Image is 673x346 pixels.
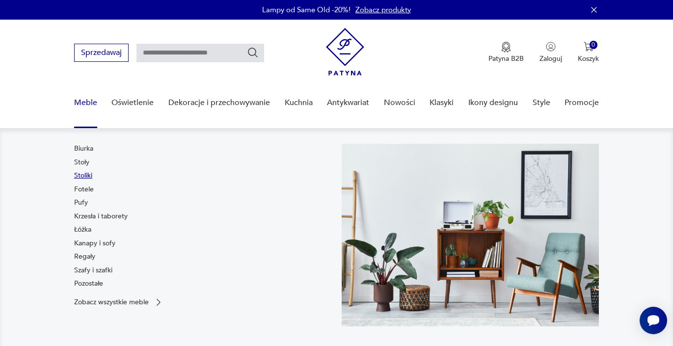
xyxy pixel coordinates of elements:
p: Lampy od Same Old -20%! [262,5,350,15]
a: Sprzedawaj [74,50,129,57]
a: Nowości [384,84,415,122]
button: 0Koszyk [578,42,599,63]
a: Antykwariat [327,84,369,122]
iframe: Smartsupp widget button [640,307,667,334]
a: Kuchnia [285,84,313,122]
button: Zaloguj [539,42,562,63]
a: Style [533,84,550,122]
p: Koszyk [578,54,599,63]
a: Regały [74,252,95,262]
a: Stoły [74,158,89,167]
a: Klasyki [430,84,454,122]
a: Pozostałe [74,279,103,289]
img: 969d9116629659dbb0bd4e745da535dc.jpg [342,144,599,326]
a: Dekoracje i przechowywanie [168,84,270,122]
a: Oświetlenie [111,84,154,122]
div: 0 [590,41,598,49]
a: Kanapy i sofy [74,239,115,248]
a: Szafy i szafki [74,266,112,275]
button: Patyna B2B [488,42,524,63]
a: Promocje [565,84,599,122]
a: Biurka [74,144,93,154]
p: Zobacz wszystkie meble [74,299,149,305]
img: Ikona medalu [501,42,511,53]
a: Ikona medaluPatyna B2B [488,42,524,63]
p: Zaloguj [539,54,562,63]
img: Ikonka użytkownika [546,42,556,52]
a: Ikony designu [468,84,518,122]
button: Sprzedawaj [74,44,129,62]
a: Łóżka [74,225,91,235]
a: Zobacz produkty [355,5,411,15]
img: Patyna - sklep z meblami i dekoracjami vintage [326,28,364,76]
a: Stoliki [74,171,92,181]
a: Pufy [74,198,88,208]
a: Krzesła i taborety [74,212,128,221]
button: Szukaj [247,47,259,58]
a: Fotele [74,185,94,194]
a: Meble [74,84,97,122]
p: Patyna B2B [488,54,524,63]
img: Ikona koszyka [584,42,593,52]
a: Zobacz wszystkie meble [74,297,163,307]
